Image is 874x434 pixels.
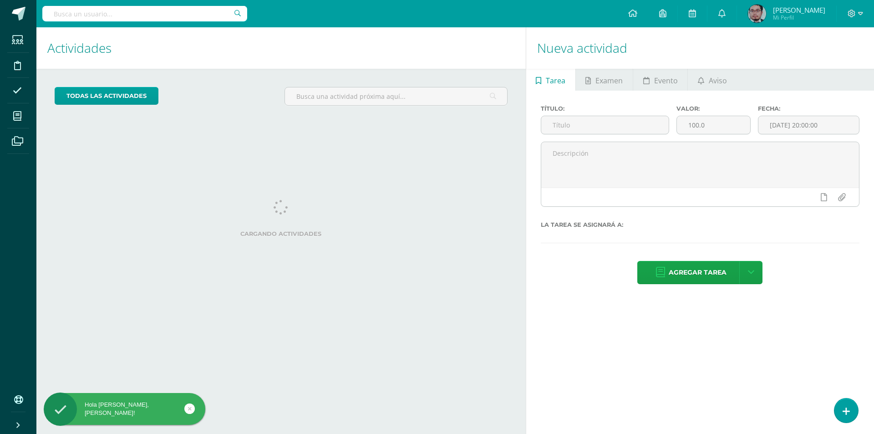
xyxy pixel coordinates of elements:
[758,116,859,134] input: Fecha de entrega
[676,105,751,112] label: Valor:
[546,70,565,92] span: Tarea
[654,70,678,92] span: Evento
[47,27,515,69] h1: Actividades
[541,116,669,134] input: Título
[42,6,247,21] input: Busca un usuario...
[537,27,863,69] h1: Nueva actividad
[633,69,687,91] a: Evento
[55,230,508,237] label: Cargando actividades
[709,70,727,92] span: Aviso
[55,87,158,105] a: todas las Actividades
[541,105,669,112] label: Título:
[773,14,825,21] span: Mi Perfil
[595,70,623,92] span: Examen
[669,261,727,284] span: Agregar tarea
[773,5,825,15] span: [PERSON_NAME]
[44,401,205,417] div: Hola [PERSON_NAME], [PERSON_NAME]!
[526,69,575,91] a: Tarea
[576,69,633,91] a: Examen
[748,5,766,23] img: c79a8ee83a32926c67f9bb364e6b58c4.png
[677,116,750,134] input: Puntos máximos
[285,87,507,105] input: Busca una actividad próxima aquí...
[541,221,859,228] label: La tarea se asignará a:
[688,69,737,91] a: Aviso
[758,105,859,112] label: Fecha:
